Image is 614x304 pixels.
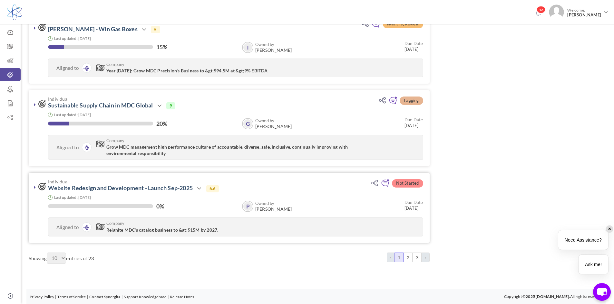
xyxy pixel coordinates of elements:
span: Company [106,138,368,143]
a: Add continuous feedback [372,23,380,29]
span: Individual [48,97,368,101]
div: Aligned to [48,135,87,160]
img: Photo [549,5,564,20]
span: [PERSON_NAME] [255,124,292,129]
a: Website Redesign and Development - Launch Sep-2025 [48,184,193,191]
button: chat-button [593,283,611,301]
span: 9 [166,102,175,109]
span: Welcome, [564,5,603,21]
small: [DATE] [404,199,423,211]
select: Showingentries of 23 [47,253,66,264]
label: 20% [156,120,168,127]
div: Aligned to [48,218,87,236]
a: Go to Page 2 [422,253,429,262]
span: Grow MDC management high performance culture of accountable, diverse, safe, inclusive, continuall... [106,144,348,156]
a: Go to Page 3 [413,253,422,262]
label: 0% [156,203,164,209]
small: Last updated: [DATE] [54,112,91,117]
li: | [87,294,88,300]
a: Release Notes [170,294,194,299]
span: Lagging [400,97,423,105]
li: | [122,294,123,300]
span: [PERSON_NAME] [567,13,601,17]
span: Company [106,221,368,226]
span: [PERSON_NAME] [255,207,292,212]
small: Due Date [404,41,423,46]
span: Reignite MDC's catalog business to &gt;$15M by 2027. [106,227,218,233]
small: [DATE] [404,117,423,128]
span: Individual [48,179,368,184]
span: 6.6 [206,185,219,192]
div: Need Assistance? [558,230,608,250]
p: Copyright © All rights reserved. [504,293,603,300]
a: T [243,42,253,52]
b: Owned by [255,42,275,47]
div: Aligned to [48,59,87,77]
a: G [243,119,253,129]
a: Sustainable Supply Chain in MDC Global [48,102,153,109]
small: Last updated: [DATE] [54,36,91,41]
li: | [55,294,56,300]
small: Due Date [404,117,423,122]
span: Awaiting Review [383,20,423,28]
a: P [243,201,253,211]
span: 5 [151,26,160,33]
label: 15% [156,44,168,50]
a: [PERSON_NAME] - Win Gas Boxes [48,25,138,32]
b: 2025 [DOMAIN_NAME]. [526,294,570,299]
b: Owned by [255,201,275,206]
div: Ask me! [579,255,608,274]
a: Terms of Service [57,294,86,299]
span: 12 [537,6,545,13]
label: Showing entries of 23 [29,253,94,264]
small: Last updated: [DATE] [54,195,91,200]
a: Privacy Policy [30,294,54,299]
small: [DATE] [404,41,423,52]
span: Year [DATE]: Grow MDC Precision's Business to &gt;$94.5M at &gt;9% EBITDA [106,68,268,73]
small: Due Date [404,200,423,205]
a: Notifications [533,8,543,19]
a: Photo Welcome,[PERSON_NAME] [546,2,611,21]
div: ✕ [606,226,613,233]
a: Add continuous feedback [381,182,389,188]
b: Owned by [255,118,275,123]
img: Logo [7,4,22,20]
a: Support Knowledgebase [124,294,166,299]
a: Go to Page 2 [404,253,413,262]
a: Current Page [395,253,404,262]
span: [PERSON_NAME] [255,48,292,53]
span: Not Started [392,179,423,188]
li: | [168,294,169,300]
a: Contact Synergita [89,294,120,299]
a: Add continuous feedback [389,99,397,105]
span: Company [106,62,368,67]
